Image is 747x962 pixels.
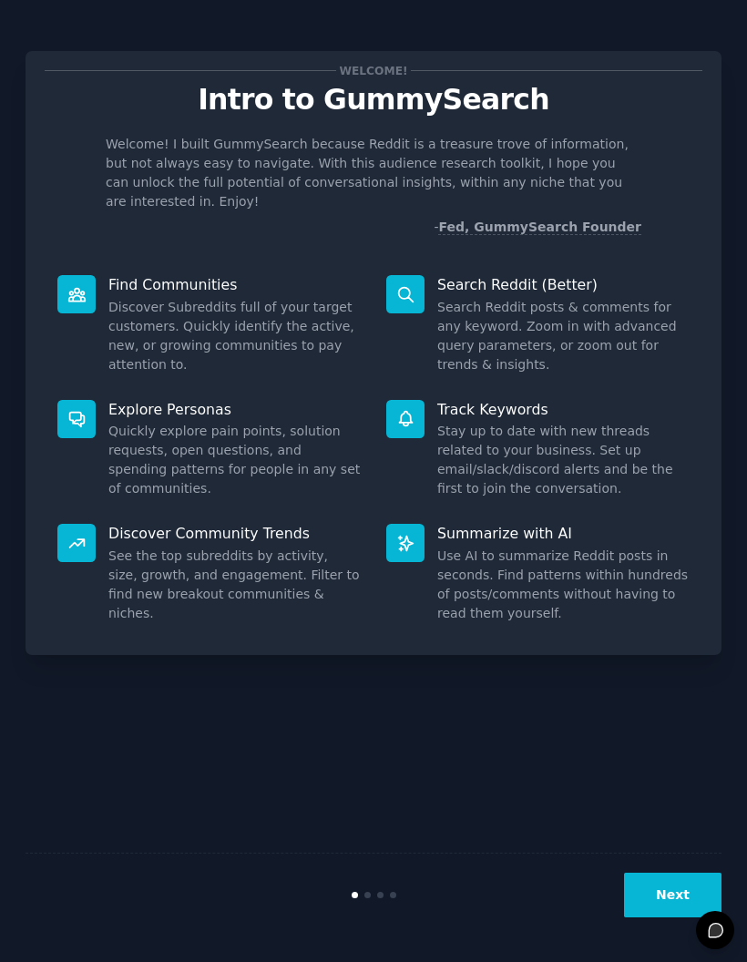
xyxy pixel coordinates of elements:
[108,275,361,294] p: Find Communities
[438,220,641,235] a: Fed, GummySearch Founder
[437,298,690,374] dd: Search Reddit posts & comments for any keyword. Zoom in with advanced query parameters, or zoom o...
[108,298,361,374] dd: Discover Subreddits full of your target customers. Quickly identify the active, new, or growing c...
[336,61,411,80] span: Welcome!
[437,422,690,498] dd: Stay up to date with new threads related to your business. Set up email/slack/discord alerts and ...
[624,873,721,917] button: Next
[45,84,702,116] p: Intro to GummySearch
[106,135,641,211] p: Welcome! I built GummySearch because Reddit is a treasure trove of information, but not always ea...
[437,547,690,623] dd: Use AI to summarize Reddit posts in seconds. Find patterns within hundreds of posts/comments with...
[108,400,361,419] p: Explore Personas
[108,547,361,623] dd: See the top subreddits by activity, size, growth, and engagement. Filter to find new breakout com...
[437,275,690,294] p: Search Reddit (Better)
[434,218,641,237] div: -
[437,524,690,543] p: Summarize with AI
[437,400,690,419] p: Track Keywords
[108,422,361,498] dd: Quickly explore pain points, solution requests, open questions, and spending patterns for people ...
[108,524,361,543] p: Discover Community Trends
